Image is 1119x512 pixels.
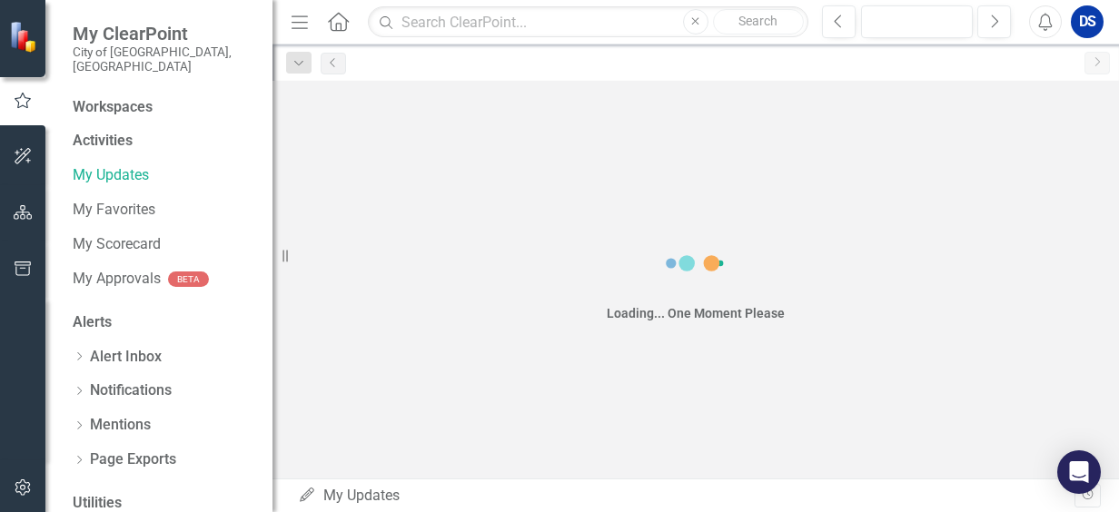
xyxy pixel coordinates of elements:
[1057,450,1101,494] div: Open Intercom Messenger
[73,312,254,333] div: Alerts
[368,6,808,38] input: Search ClearPoint...
[8,20,42,54] img: ClearPoint Strategy
[73,165,254,186] a: My Updates
[1071,5,1104,38] button: DS
[713,9,804,34] button: Search
[738,14,777,28] span: Search
[607,304,785,322] div: Loading... One Moment Please
[73,200,254,221] a: My Favorites
[73,269,161,290] a: My Approvals
[73,23,254,44] span: My ClearPoint
[90,380,172,401] a: Notifications
[298,486,1074,507] div: My Updates
[73,97,153,118] div: Workspaces
[73,44,254,74] small: City of [GEOGRAPHIC_DATA], [GEOGRAPHIC_DATA]
[73,234,254,255] a: My Scorecard
[90,347,162,368] a: Alert Inbox
[90,449,176,470] a: Page Exports
[73,131,254,152] div: Activities
[168,271,209,287] div: BETA
[90,415,151,436] a: Mentions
